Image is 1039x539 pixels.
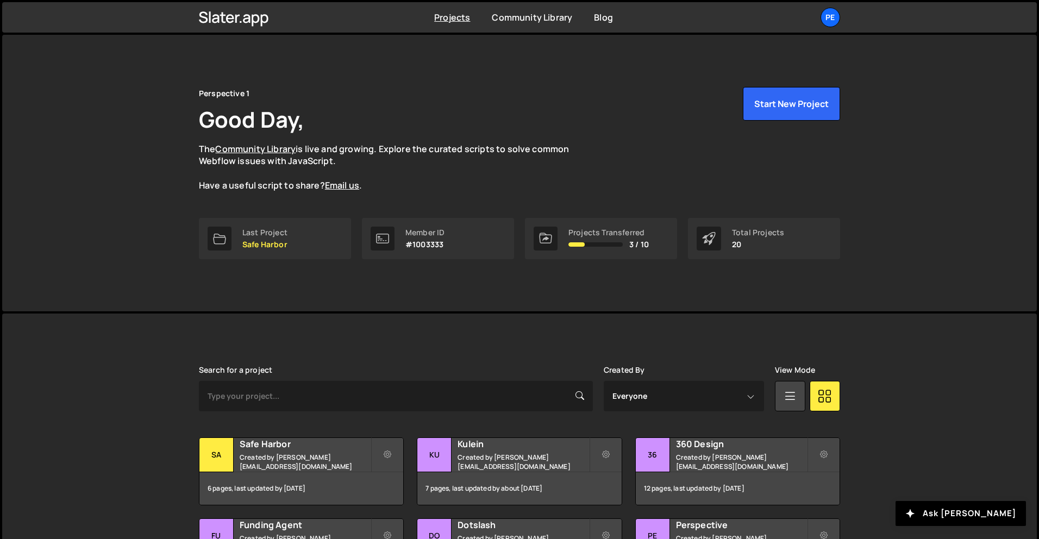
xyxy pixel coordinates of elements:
a: 36 360 Design Created by [PERSON_NAME][EMAIL_ADDRESS][DOMAIN_NAME] 12 pages, last updated by [DATE] [635,437,840,505]
p: #1003333 [405,240,445,249]
div: Sa [199,438,234,472]
div: 12 pages, last updated by [DATE] [636,472,840,505]
h2: 360 Design [676,438,807,450]
button: Start New Project [743,87,840,121]
a: Sa Safe Harbor Created by [PERSON_NAME][EMAIL_ADDRESS][DOMAIN_NAME] 6 pages, last updated by [DATE] [199,437,404,505]
div: Ku [417,438,452,472]
h1: Good Day, [199,104,304,134]
a: Pe [821,8,840,27]
p: The is live and growing. Explore the curated scripts to solve common Webflow issues with JavaScri... [199,143,590,192]
h2: Funding Agent [240,519,371,531]
input: Type your project... [199,381,593,411]
div: Total Projects [732,228,784,237]
a: Community Library [215,143,296,155]
p: 20 [732,240,784,249]
a: Last Project Safe Harbor [199,218,351,259]
a: Email us [325,179,359,191]
small: Created by [PERSON_NAME][EMAIL_ADDRESS][DOMAIN_NAME] [676,453,807,471]
h2: Safe Harbor [240,438,371,450]
a: Community Library [492,11,572,23]
button: Ask [PERSON_NAME] [896,501,1026,526]
h2: Dotslash [458,519,589,531]
a: Projects [434,11,470,23]
p: Safe Harbor [242,240,287,249]
a: Blog [594,11,613,23]
small: Created by [PERSON_NAME][EMAIL_ADDRESS][DOMAIN_NAME] [458,453,589,471]
div: Last Project [242,228,287,237]
small: Created by [PERSON_NAME][EMAIL_ADDRESS][DOMAIN_NAME] [240,453,371,471]
label: Search for a project [199,366,272,374]
h2: Kulein [458,438,589,450]
div: 7 pages, last updated by about [DATE] [417,472,621,505]
div: 36 [636,438,670,472]
h2: Perspective [676,519,807,531]
div: Projects Transferred [568,228,649,237]
div: Perspective 1 [199,87,249,100]
label: View Mode [775,366,815,374]
span: 3 / 10 [629,240,649,249]
div: Member ID [405,228,445,237]
div: 6 pages, last updated by [DATE] [199,472,403,505]
label: Created By [604,366,645,374]
a: Ku Kulein Created by [PERSON_NAME][EMAIL_ADDRESS][DOMAIN_NAME] 7 pages, last updated by about [DATE] [417,437,622,505]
